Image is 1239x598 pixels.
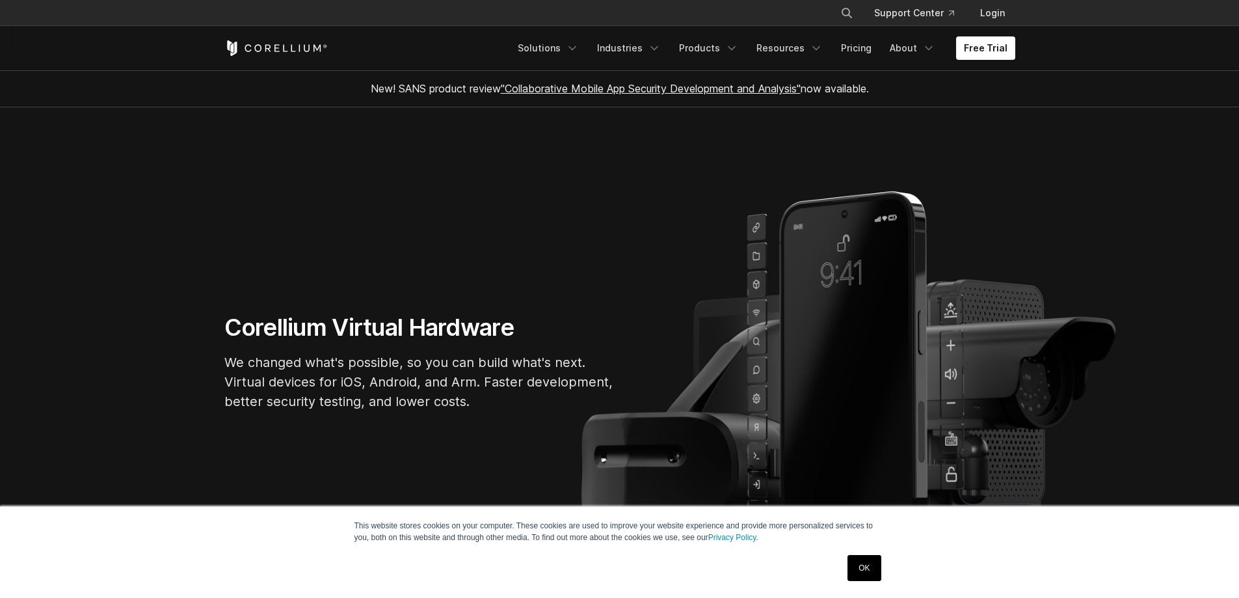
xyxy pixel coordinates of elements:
a: "Collaborative Mobile App Security Development and Analysis" [501,82,801,95]
button: Search [835,1,859,25]
a: Industries [589,36,669,60]
a: Privacy Policy. [708,533,758,542]
a: Support Center [864,1,965,25]
div: Navigation Menu [825,1,1015,25]
a: Resources [749,36,831,60]
a: Login [970,1,1015,25]
a: About [882,36,943,60]
p: This website stores cookies on your computer. These cookies are used to improve your website expe... [354,520,885,543]
a: OK [847,555,881,581]
a: Pricing [833,36,879,60]
a: Corellium Home [224,40,328,56]
a: Products [671,36,746,60]
p: We changed what's possible, so you can build what's next. Virtual devices for iOS, Android, and A... [224,353,615,411]
a: Free Trial [956,36,1015,60]
span: New! SANS product review now available. [371,82,869,95]
div: Navigation Menu [510,36,1015,60]
a: Solutions [510,36,587,60]
h1: Corellium Virtual Hardware [224,313,615,342]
